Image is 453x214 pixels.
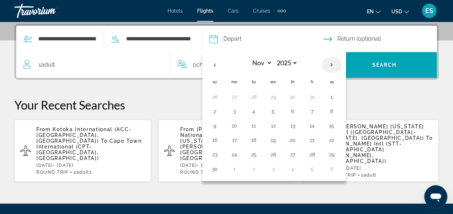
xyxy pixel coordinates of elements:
button: Day 1 [228,164,240,174]
button: Day 15 [326,121,337,131]
span: Adult [364,173,377,178]
button: Previous month [205,57,225,73]
button: Day 2 [248,164,259,174]
button: Day 30 [209,164,221,174]
table: Left calendar grid [205,57,341,176]
button: Day 12 [267,121,279,131]
button: Day 1 [326,92,337,102]
a: Cars [228,8,239,14]
a: Cruises [253,8,270,14]
button: Day 10 [228,121,240,131]
span: Adult [41,61,55,68]
button: From [PERSON_NAME] [US_STATE] National ([GEOGRAPHIC_DATA]-[US_STATE], [GEOGRAPHIC_DATA]) To [PERS... [158,119,295,182]
button: Day 14 [306,121,318,131]
button: Day 11 [248,121,259,131]
a: Hotels [168,8,183,14]
span: Children [196,61,218,68]
button: From [PERSON_NAME] [US_STATE] National ([GEOGRAPHIC_DATA]-[US_STATE], [GEOGRAPHIC_DATA]) To [PERS... [302,119,439,182]
span: To [426,135,432,141]
button: Day 24 [228,150,240,160]
p: [DATE] - [DATE] [324,166,433,171]
button: Day 18 [248,135,259,145]
button: Next month [322,57,341,73]
span: From [180,126,195,132]
button: Day 29 [326,150,337,160]
iframe: Button to launch messaging window [424,185,447,208]
button: Change language [367,6,381,17]
span: Kotoka International (ACC-[GEOGRAPHIC_DATA], [GEOGRAPHIC_DATA]) [36,126,132,144]
p: Your Recent Searches [14,98,439,112]
button: Day 17 [228,135,240,145]
button: Day 4 [287,164,298,174]
button: Day 3 [228,106,240,116]
button: Day 29 [267,92,279,102]
span: 2 [74,170,92,175]
button: Day 26 [209,92,221,102]
span: 1 [361,173,377,178]
span: [PERSON_NAME] Intl (STT-[GEOGRAPHIC_DATA][PERSON_NAME], [GEOGRAPHIC_DATA]) [324,141,402,164]
a: Flights [197,8,213,14]
button: Travelers: 1 adult, 0 children [16,52,332,78]
span: USD [391,9,402,14]
a: Travorium [14,1,86,20]
span: Return (optional) [337,34,381,44]
button: Change currency [391,6,409,17]
button: Day 19 [267,135,279,145]
button: Day 21 [306,135,318,145]
button: Day 22 [326,135,337,145]
button: Day 23 [209,150,221,160]
button: User Menu [420,3,439,18]
button: Day 6 [326,164,337,174]
span: Search [372,62,396,68]
select: Select year [274,57,298,69]
span: [PERSON_NAME] [US_STATE] National ([GEOGRAPHIC_DATA]-[US_STATE], [GEOGRAPHIC_DATA]) [324,124,424,141]
span: 1 [39,60,55,70]
span: [PERSON_NAME] Intnl (EIS-[GEOGRAPHIC_DATA], [GEOGRAPHIC_DATA]) [180,144,260,161]
span: To [101,138,107,144]
span: Cape Town International (CPT-[GEOGRAPHIC_DATA], [GEOGRAPHIC_DATA]) [36,138,142,161]
button: Select depart date [209,26,323,52]
button: Day 4 [248,106,259,116]
select: Select month [249,57,272,69]
button: Day 3 [267,164,279,174]
button: Day 16 [209,135,221,145]
div: Search widget [16,26,437,78]
button: Day 28 [248,92,259,102]
span: en [367,9,374,14]
button: Day 27 [228,92,240,102]
button: Select return date [323,26,437,52]
p: [DATE] - [DATE] [180,163,289,168]
span: [PERSON_NAME] [US_STATE] National ([GEOGRAPHIC_DATA]-[US_STATE], [GEOGRAPHIC_DATA]) [180,126,280,144]
button: Day 5 [267,106,279,116]
button: Day 8 [326,106,337,116]
button: Day 25 [248,150,259,160]
span: ROUND TRIP [180,170,212,175]
span: ROUND TRIP [36,170,68,175]
button: Day 27 [287,150,298,160]
button: Extra navigation items [277,5,286,17]
button: Day 28 [306,150,318,160]
button: From Kotoka International (ACC-[GEOGRAPHIC_DATA], [GEOGRAPHIC_DATA]) To Cape Town International (... [14,119,151,182]
p: [DATE] - [DATE] [36,163,145,168]
span: Adults [76,170,92,175]
button: Search [332,52,437,78]
button: Day 13 [287,121,298,131]
button: Day 7 [306,106,318,116]
button: Day 30 [287,92,298,102]
button: Day 26 [267,150,279,160]
span: From [36,126,51,132]
span: ES [425,7,433,14]
button: Day 20 [287,135,298,145]
button: Day 6 [287,106,298,116]
button: Day 2 [209,106,221,116]
button: Day 9 [209,121,221,131]
button: Day 5 [306,164,318,174]
button: Day 31 [306,92,318,102]
span: 0 [193,60,218,70]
